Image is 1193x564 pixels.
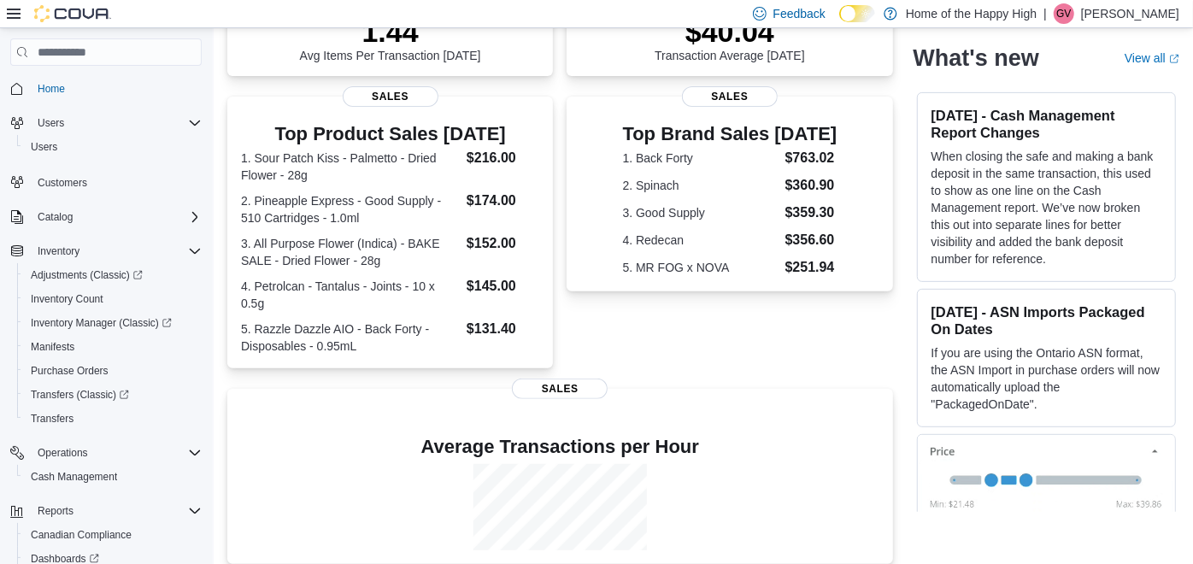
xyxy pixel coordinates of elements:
a: Inventory Manager (Classic) [17,311,209,335]
span: Home [38,82,65,96]
a: Purchase Orders [24,361,115,381]
h3: Top Product Sales [DATE] [241,124,539,144]
span: Cash Management [24,467,202,487]
span: Reports [38,504,73,518]
div: Transaction Average [DATE] [655,15,805,62]
button: Manifests [17,335,209,359]
span: Adjustments (Classic) [24,265,202,285]
a: Adjustments (Classic) [17,263,209,287]
h3: Top Brand Sales [DATE] [623,124,837,144]
a: Canadian Compliance [24,525,138,545]
dt: 1. Back Forty [623,150,779,167]
button: Operations [31,443,95,463]
span: Transfers [24,408,202,429]
button: Reports [3,499,209,523]
button: Transfers [17,407,209,431]
span: Sales [682,86,778,107]
span: Operations [31,443,202,463]
span: Cash Management [31,470,117,484]
dt: 5. Razzle Dazzle AIO - Back Forty - Disposables - 0.95mL [241,320,460,355]
p: $40.04 [655,15,805,49]
button: Users [31,113,71,133]
button: Customers [3,169,209,194]
p: | [1043,3,1047,24]
a: Customers [31,173,94,193]
span: Users [38,116,64,130]
dd: $359.30 [785,203,837,223]
svg: External link [1169,54,1179,64]
span: Inventory Manager (Classic) [31,316,172,330]
h4: Average Transactions per Hour [241,437,879,457]
button: Canadian Compliance [17,523,209,547]
span: Purchase Orders [24,361,202,381]
span: Home [31,78,202,99]
span: Sales [343,86,438,107]
img: Cova [34,5,111,22]
dd: $145.00 [467,276,539,297]
span: Canadian Compliance [24,525,202,545]
span: Canadian Compliance [31,528,132,542]
dt: 5. MR FOG x NOVA [623,259,779,276]
span: Transfers (Classic) [31,388,129,402]
div: Gurleen Virk [1054,3,1074,24]
span: Catalog [31,207,202,227]
button: Catalog [31,207,79,227]
span: Users [31,140,57,154]
dt: 2. Pineapple Express - Good Supply - 510 Cartridges - 1.0ml [241,192,460,226]
div: Avg Items Per Transaction [DATE] [300,15,481,62]
button: Inventory [3,239,209,263]
dt: 1. Sour Patch Kiss - Palmetto - Dried Flower - 28g [241,150,460,184]
button: Operations [3,441,209,465]
input: Dark Mode [839,5,875,23]
button: Purchase Orders [17,359,209,383]
span: Manifests [24,337,202,357]
dd: $763.02 [785,148,837,168]
span: Inventory Manager (Classic) [24,313,202,333]
a: View allExternal link [1125,51,1179,65]
span: Sales [512,379,608,399]
span: Adjustments (Classic) [31,268,143,282]
dd: $360.90 [785,175,837,196]
span: Manifests [31,340,74,354]
p: 1.44 [300,15,481,49]
dt: 3. Good Supply [623,204,779,221]
span: Reports [31,501,202,521]
button: Cash Management [17,465,209,489]
dd: $174.00 [467,191,539,211]
a: Adjustments (Classic) [24,265,150,285]
span: Inventory Count [24,289,202,309]
dd: $216.00 [467,148,539,168]
a: Cash Management [24,467,124,487]
span: Feedback [773,5,826,22]
dd: $356.60 [785,230,837,250]
span: Users [24,137,202,157]
span: Catalog [38,210,73,224]
span: Inventory [31,241,202,261]
a: Manifests [24,337,81,357]
a: Inventory Manager (Classic) [24,313,179,333]
span: Customers [38,176,87,190]
p: Home of the Happy High [906,3,1037,24]
button: Users [3,111,209,135]
dd: $251.94 [785,257,837,278]
button: Inventory Count [17,287,209,311]
button: Users [17,135,209,159]
dt: 4. Redecan [623,232,779,249]
h2: What's new [914,44,1039,72]
span: Purchase Orders [31,364,109,378]
dt: 2. Spinach [623,177,779,194]
span: GV [1056,3,1071,24]
dt: 4. Petrolcan - Tantalus - Joints - 10 x 0.5g [241,278,460,312]
a: Users [24,137,64,157]
dd: $131.40 [467,319,539,339]
a: Home [31,79,72,99]
span: Inventory [38,244,79,258]
a: Transfers (Classic) [24,385,136,405]
dd: $152.00 [467,233,539,254]
a: Inventory Count [24,289,110,309]
button: Inventory [31,241,86,261]
h3: [DATE] - Cash Management Report Changes [931,107,1161,141]
a: Transfers (Classic) [17,383,209,407]
h3: [DATE] - ASN Imports Packaged On Dates [931,303,1161,338]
